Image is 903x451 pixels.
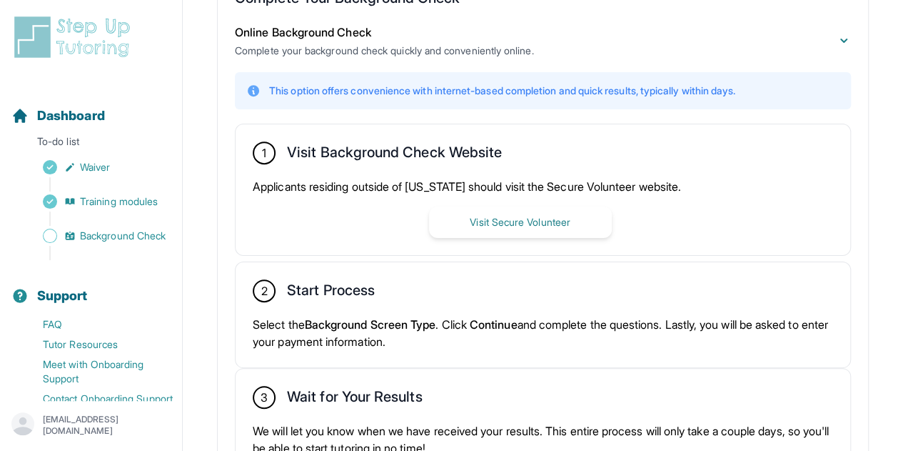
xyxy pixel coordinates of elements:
a: Visit Secure Volunteer [429,214,612,229]
a: Dashboard [11,106,105,126]
button: Online Background CheckComplete your background check quickly and conveniently online. [235,24,851,58]
button: Visit Secure Volunteer [429,207,612,238]
p: Complete your background check quickly and conveniently online. [235,44,533,58]
span: 2 [261,282,267,299]
a: Background Check [11,226,182,246]
img: logo [11,14,138,60]
span: 1 [262,144,266,162]
a: FAQ [11,314,182,334]
a: Meet with Onboarding Support [11,355,182,389]
h2: Visit Background Check Website [287,144,502,167]
span: Continue [470,317,518,332]
a: Waiver [11,157,182,177]
button: Dashboard [6,83,176,132]
span: Waiver [80,160,110,174]
span: Online Background Check [235,25,371,39]
span: Training modules [80,194,158,209]
span: Background Check [80,229,166,243]
a: Contact Onboarding Support [11,389,182,409]
span: Dashboard [37,106,105,126]
p: To-do list [6,134,176,154]
button: Support [6,263,176,312]
h2: Start Process [287,282,375,304]
span: Support [37,286,88,306]
span: Background Screen Type [305,317,436,332]
p: Applicants residing outside of [US_STATE] should visit the Secure Volunteer website. [253,178,833,195]
button: [EMAIL_ADDRESS][DOMAIN_NAME] [11,412,171,438]
p: [EMAIL_ADDRESS][DOMAIN_NAME] [43,414,171,437]
p: Select the . Click and complete the questions. Lastly, you will be asked to enter your payment in... [253,316,833,350]
a: Training modules [11,192,182,212]
p: This option offers convenience with internet-based completion and quick results, typically within... [269,84,735,98]
a: Tutor Resources [11,334,182,355]
h2: Wait for Your Results [287,388,422,411]
span: 3 [261,389,268,406]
